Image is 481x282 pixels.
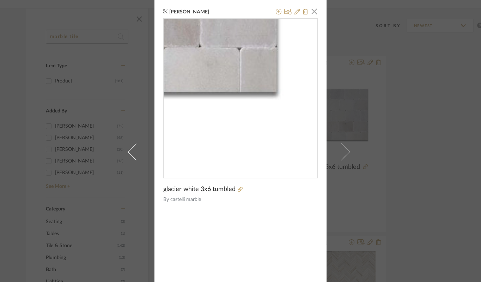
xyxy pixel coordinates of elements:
img: 7342ae0d-5001-4ca8-ba8d-9a21ab5def60_436x436.jpg [164,19,317,172]
span: glacier white 3x6 tumbled [163,185,236,193]
button: Close [307,4,321,18]
span: castelli marble [170,196,318,203]
span: By [163,196,169,203]
div: 0 [164,19,317,172]
span: [PERSON_NAME] [169,9,220,15]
